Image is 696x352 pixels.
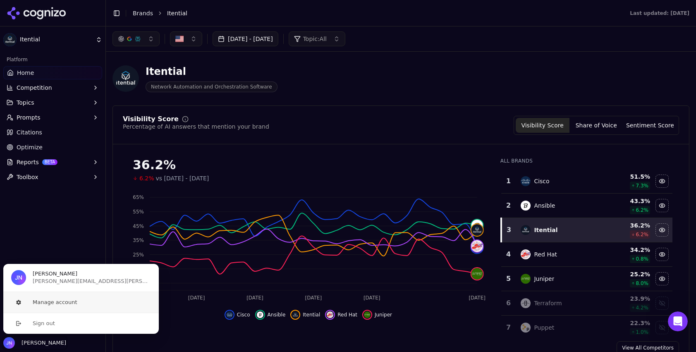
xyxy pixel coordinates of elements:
button: Hide cisco data [225,310,250,320]
button: Show puppet data [655,321,669,334]
tspan: 35% [133,237,144,243]
div: Percentage of AI answers that mention your brand [123,122,269,131]
tspan: 65% [133,194,144,200]
button: Messages [83,258,165,291]
span: Citations [17,128,42,136]
span: 1.0 % [636,329,648,335]
div: 2 [505,201,513,211]
img: United States [175,35,184,43]
div: 36.2 % [606,221,650,230]
span: Topic: All [303,35,327,43]
img: red hat [471,240,483,252]
img: red hat [521,249,531,259]
div: User button popover [3,264,159,334]
span: BETA [42,159,57,165]
button: Visibility Score [516,118,569,133]
span: 6.2 % [636,231,648,238]
span: Home [17,69,34,77]
img: Itential [112,65,139,92]
button: Hide juniper data [362,310,392,320]
span: [PERSON_NAME] [18,339,66,347]
div: Juniper [534,275,554,283]
button: Hide itential data [655,223,669,237]
button: Show terraform data [655,297,669,310]
div: 5 [505,274,513,284]
span: Itential [303,311,320,318]
span: Home [32,279,50,285]
button: Hide juniper data [655,272,669,285]
span: 6.2% [139,174,154,182]
div: 7 [505,323,513,333]
span: vs [DATE] - [DATE] [156,174,209,182]
span: Prompts [17,113,41,122]
span: Itential [167,9,187,17]
div: 51.5 % [606,172,650,181]
span: 6.2 % [636,207,648,213]
button: Sign out [3,313,159,334]
img: ansible [257,311,263,318]
button: Sentiment Score [623,118,677,133]
div: 3 [505,225,513,235]
button: Hide ansible data [655,199,669,212]
div: 34.2 % [606,246,650,254]
div: 25.2 % [606,270,650,278]
span: Red Hat [337,311,357,318]
span: 0.8 % [636,256,648,262]
span: Messages [110,279,139,285]
img: itential [292,311,299,318]
span: Cisco [237,311,250,318]
div: 43.3 % [606,197,650,205]
iframe: Intercom live chat [668,311,688,331]
div: Red Hat [534,250,557,259]
span: Network Automation and Orchestration Software [146,81,277,92]
img: red hat [327,311,333,318]
tspan: [DATE] [246,295,263,301]
img: itential [471,224,483,236]
tspan: [DATE] [305,295,322,301]
div: Last updated: [DATE] [630,10,689,17]
span: Itential [20,36,92,43]
span: [PERSON_NAME] [33,270,77,278]
img: puppet [521,323,531,333]
span: Competition [17,84,52,92]
button: Manage account [3,292,159,313]
img: terraform [521,298,531,308]
img: Jessica Newland [11,270,26,285]
tspan: 25% [133,252,144,258]
tspan: 45% [133,223,144,229]
div: Platform [3,53,102,66]
div: Send us a message [8,98,157,120]
tspan: [DATE] [364,295,380,301]
div: 1 [505,176,513,186]
img: ansible [471,220,483,231]
div: Send us a message [17,105,138,113]
span: Reports [17,158,39,166]
img: cisco [226,311,233,318]
div: Itential [534,226,557,234]
div: Puppet [534,323,554,332]
tspan: [DATE] [188,295,205,301]
button: Share of Voice [569,118,623,133]
div: All Brands [500,158,672,164]
tspan: [DATE] [469,295,486,301]
a: Brands [133,10,153,17]
tspan: 55% [133,209,144,215]
div: 22.3 % [606,319,650,327]
div: Ansible [534,201,555,210]
span: Juniper [375,311,392,318]
img: cisco [521,176,531,186]
button: Hide itential data [290,310,320,320]
button: [DATE] - [DATE] [213,31,278,46]
span: [PERSON_NAME][EMAIL_ADDRESS][PERSON_NAME][DOMAIN_NAME] [33,278,151,285]
div: Cisco [534,177,549,185]
span: Topics [17,98,34,107]
img: Profile image for Alp [112,13,129,30]
img: Itential [3,33,17,46]
div: Close [142,13,157,28]
div: 4 [505,249,513,259]
span: 8.0 % [636,280,648,287]
img: logo [17,16,79,29]
div: Itential [146,65,277,78]
img: juniper [471,268,483,280]
div: 23.9 % [606,295,650,303]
